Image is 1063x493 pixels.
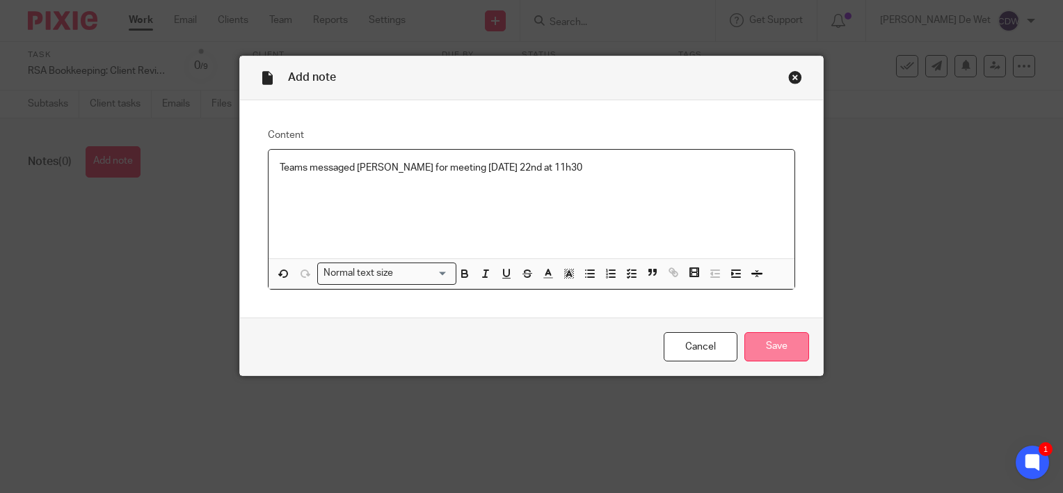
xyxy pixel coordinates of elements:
label: Content [268,128,795,142]
div: Close this dialog window [788,70,802,84]
a: Cancel [664,332,737,362]
span: Add note [288,72,336,83]
span: Normal text size [321,266,397,281]
div: 1 [1039,442,1053,456]
input: Search for option [398,266,448,281]
input: Save [744,332,809,362]
div: Search for option [317,263,456,284]
p: Teams messaged [PERSON_NAME] for meeting [DATE] 22nd at 11h30 [280,161,783,175]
